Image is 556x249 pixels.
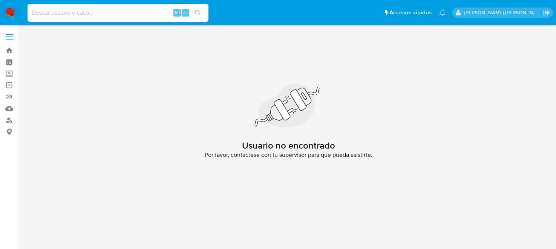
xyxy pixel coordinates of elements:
a: Notificaciones [439,9,446,16]
input: Buscar usuario o caso... [28,8,208,18]
span: s [184,9,187,16]
h2: Usuario no encontrado [242,140,335,151]
button: search-icon [190,8,205,18]
span: Alt [174,9,180,16]
p: brenda.morenoreyes@mercadolibre.com.mx [464,9,540,16]
span: Por favor, contactese con tu supervisor para que pueda asistirte. [205,151,372,159]
span: Accesos rápidos [389,9,432,17]
a: Salir [542,9,550,17]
